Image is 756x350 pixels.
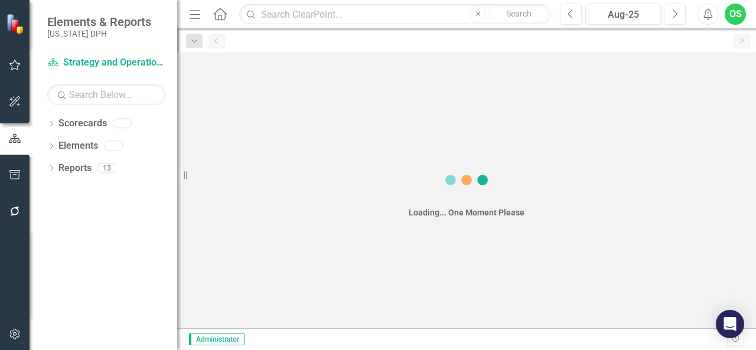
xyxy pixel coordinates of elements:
span: Search [506,9,532,18]
small: [US_STATE] DPH [47,29,151,38]
button: Search [489,6,548,22]
div: Aug-25 [589,8,657,22]
span: Elements & Reports [47,15,151,29]
button: Aug-25 [585,4,661,25]
a: Scorecards [58,117,107,130]
input: Search ClearPoint... [239,4,551,25]
div: 13 [97,163,116,173]
div: Loading... One Moment Please [409,207,524,218]
div: Open Intercom Messenger [716,310,744,338]
img: ClearPoint Strategy [6,14,27,34]
a: Elements [58,139,98,153]
a: Reports [58,162,92,175]
span: Administrator [189,333,245,345]
a: Strategy and Operational Excellence [47,56,165,70]
button: OS [725,4,746,25]
input: Search Below... [47,84,165,105]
